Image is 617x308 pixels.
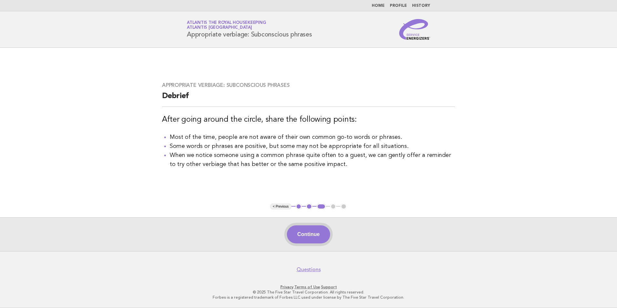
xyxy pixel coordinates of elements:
[111,284,506,290] p: · ·
[287,225,330,243] button: Continue
[170,142,455,151] li: Some words or phrases are positive, but some may not be appropriate for all situations.
[187,21,312,38] h1: Appropriate verbiage: Subconscious phrases
[390,4,407,8] a: Profile
[280,285,293,289] a: Privacy
[296,203,302,210] button: 1
[399,19,430,40] img: Service Energizers
[111,295,506,300] p: Forbes is a registered trademark of Forbes LLC used under license by The Five Star Travel Corpora...
[306,203,312,210] button: 2
[412,4,430,8] a: History
[187,21,266,30] a: Atlantis the Royal HousekeepingAtlantis [GEOGRAPHIC_DATA]
[270,203,291,210] button: < Previous
[294,285,320,289] a: Terms of Use
[297,266,321,273] a: Questions
[162,115,455,125] h3: After going around the circle, share the following points:
[111,290,506,295] p: © 2025 The Five Star Travel Corporation. All rights reserved.
[372,4,385,8] a: Home
[162,91,455,107] h2: Debrief
[317,203,326,210] button: 3
[170,133,455,142] li: Most of the time, people are not aware of their own common go-to words or phrases.
[321,285,337,289] a: Support
[162,82,455,88] h3: Appropriate verbiage: Subconscious phrases
[187,26,252,30] span: Atlantis [GEOGRAPHIC_DATA]
[170,151,455,169] li: When we notice someone using a common phrase quite often to a guest, we can gently offer a remind...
